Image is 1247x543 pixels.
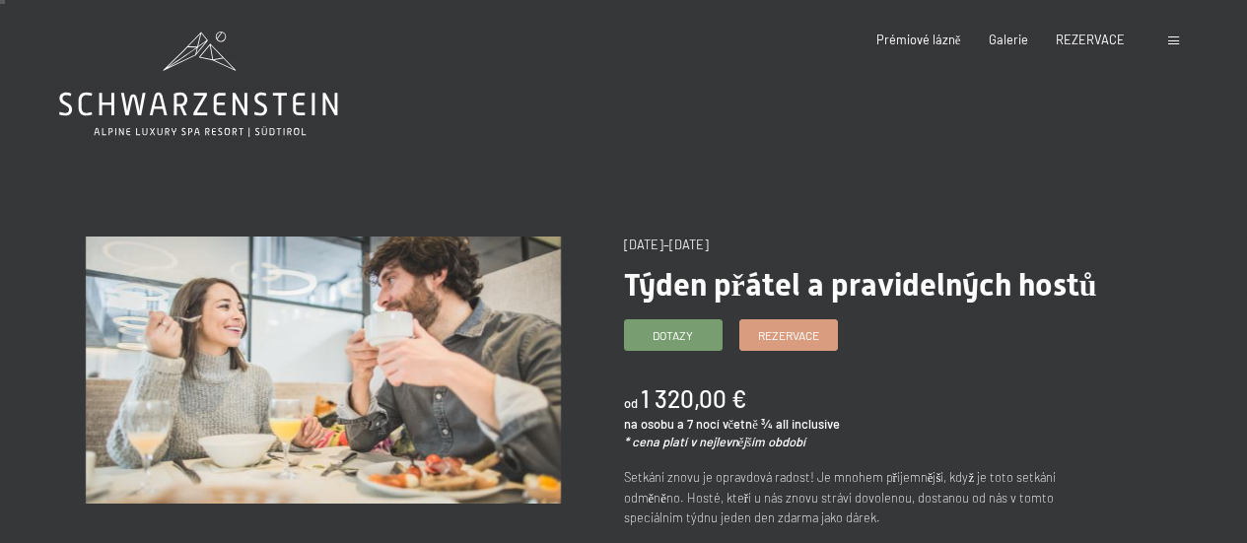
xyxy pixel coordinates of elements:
[740,320,837,350] a: Rezervace
[624,266,1097,304] font: Týden přátel a pravidelných hostů
[624,416,684,432] font: na osobu a
[758,328,819,342] font: Rezervace
[625,320,722,350] a: Dotazy
[723,416,840,432] font: včetně ¾ all inclusive
[86,237,561,504] img: Týden přátel a pravidelných hostů
[624,469,1057,525] font: Setkání znovu je opravdová radost! Je mnohem příjemnější, když je toto setkání odměněno. Hosté, k...
[624,395,638,411] font: od
[641,384,746,413] font: 1 320,00 €
[624,237,709,252] font: [DATE]–[DATE]
[687,416,720,432] font: 7 nocí
[1056,32,1125,47] a: REZERVACE
[624,434,806,449] font: * cena platí v nejlevnějším období
[876,32,961,47] a: Prémiové lázně
[989,32,1028,47] a: Galerie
